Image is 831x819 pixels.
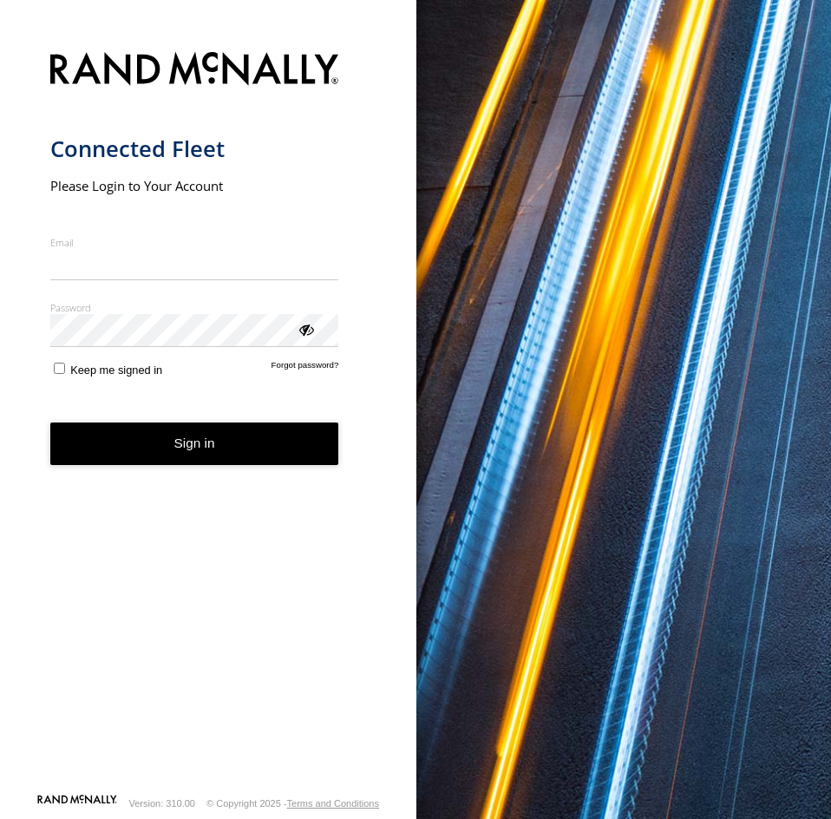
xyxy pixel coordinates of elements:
form: main [50,42,367,793]
h2: Please Login to Your Account [50,177,339,194]
input: Keep me signed in [54,363,65,374]
span: Keep me signed in [70,364,162,377]
a: Forgot password? [272,360,339,377]
label: Email [50,236,339,249]
a: Terms and Conditions [287,798,379,809]
img: Rand McNally [50,49,339,93]
label: Password [50,301,339,314]
button: Sign in [50,423,339,465]
div: ViewPassword [297,320,314,337]
a: Visit our Website [37,795,117,812]
h1: Connected Fleet [50,134,339,163]
div: © Copyright 2025 - [206,798,379,809]
div: Version: 310.00 [129,798,195,809]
